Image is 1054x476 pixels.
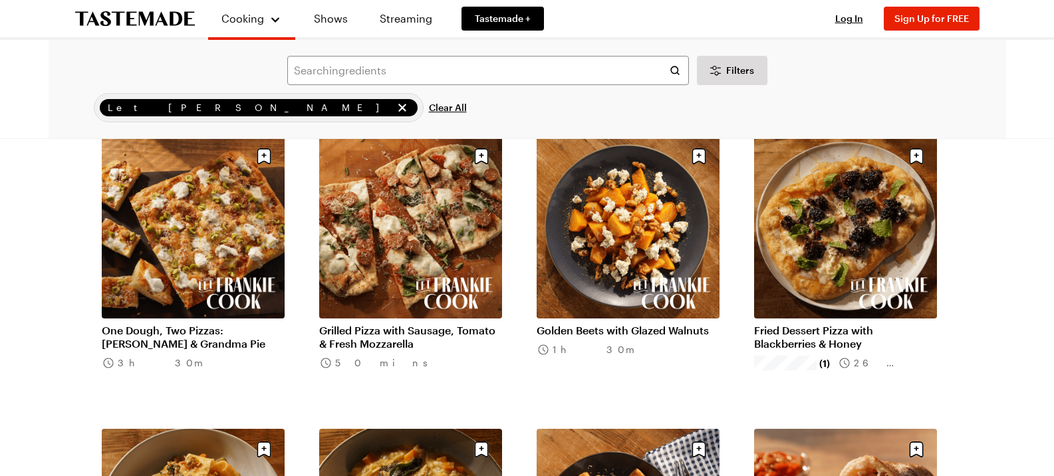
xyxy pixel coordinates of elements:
button: Desktop filters [697,56,767,85]
button: Sign Up for FREE [884,7,980,31]
button: Save recipe [686,437,712,462]
a: One Dough, Two Pizzas: [PERSON_NAME] & Grandma Pie [102,324,285,350]
button: Save recipe [686,144,712,169]
button: Save recipe [251,144,277,169]
button: Log In [823,12,876,25]
span: Tastemade + [475,12,531,25]
span: Let [PERSON_NAME] [108,100,392,115]
a: To Tastemade Home Page [75,11,195,27]
button: Save recipe [469,437,494,462]
button: Save recipe [469,144,494,169]
a: Golden Beets with Glazed Walnuts [537,324,720,337]
a: Tastemade + [461,7,544,31]
span: Cooking [221,12,264,25]
span: Log In [835,13,863,24]
button: Save recipe [904,437,929,462]
a: Fried Dessert Pizza with Blackberries & Honey [754,324,937,350]
button: Cooking [221,5,282,32]
span: Sign Up for FREE [894,13,969,24]
button: remove Let Frankie Cook [395,100,410,115]
button: Save recipe [904,144,929,169]
a: Grilled Pizza with Sausage, Tomato & Fresh Mozzarella [319,324,502,350]
button: Clear All [429,93,467,122]
button: Save recipe [251,437,277,462]
span: Clear All [429,101,467,114]
span: Filters [726,64,754,77]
